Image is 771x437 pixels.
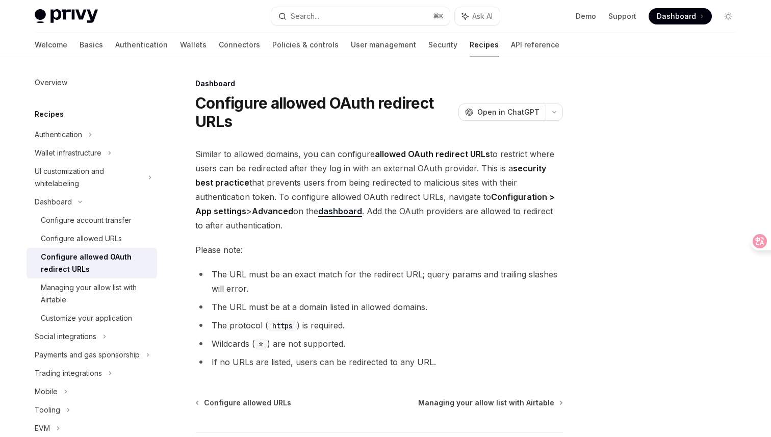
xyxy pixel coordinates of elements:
[27,229,157,248] a: Configure allowed URLs
[477,107,539,117] span: Open in ChatGPT
[35,76,67,89] div: Overview
[27,73,157,92] a: Overview
[195,267,563,296] li: The URL must be an exact match for the redirect URL; query params and trailing slashes will error.
[35,165,142,190] div: UI customization and whitelabeling
[180,33,207,57] a: Wallets
[511,33,559,57] a: API reference
[27,309,157,327] a: Customize your application
[35,330,96,343] div: Social integrations
[196,398,291,408] a: Configure allowed URLs
[195,79,563,89] div: Dashboard
[195,318,563,332] li: The protocol ( ) is required.
[41,214,132,226] div: Configure account transfer
[195,300,563,314] li: The URL must be at a domain listed in allowed domains.
[271,7,450,25] button: Search...⌘K
[195,355,563,369] li: If no URLs are listed, users can be redirected to any URL.
[195,243,563,257] span: Please note:
[428,33,457,57] a: Security
[204,398,291,408] span: Configure allowed URLs
[27,211,157,229] a: Configure account transfer
[291,10,319,22] div: Search...
[720,8,736,24] button: Toggle dark mode
[35,367,102,379] div: Trading integrations
[35,385,58,398] div: Mobile
[35,404,60,416] div: Tooling
[268,320,297,331] code: https
[80,33,103,57] a: Basics
[318,206,362,217] a: dashboard
[418,398,562,408] a: Managing your allow list with Airtable
[35,196,72,208] div: Dashboard
[35,128,82,141] div: Authentication
[41,281,151,306] div: Managing your allow list with Airtable
[195,94,454,131] h1: Configure allowed OAuth redirect URLs
[252,206,293,216] strong: Advanced
[470,33,499,57] a: Recipes
[219,33,260,57] a: Connectors
[35,33,67,57] a: Welcome
[27,248,157,278] a: Configure allowed OAuth redirect URLs
[649,8,712,24] a: Dashboard
[35,108,64,120] h5: Recipes
[35,349,140,361] div: Payments and gas sponsorship
[272,33,339,57] a: Policies & controls
[472,11,493,21] span: Ask AI
[41,233,122,245] div: Configure allowed URLs
[195,337,563,351] li: Wildcards ( ) are not supported.
[657,11,696,21] span: Dashboard
[115,33,168,57] a: Authentication
[351,33,416,57] a: User management
[418,398,554,408] span: Managing your allow list with Airtable
[35,9,98,23] img: light logo
[35,422,50,434] div: EVM
[195,147,563,233] span: Similar to allowed domains, you can configure to restrict where users can be redirected after the...
[458,104,546,121] button: Open in ChatGPT
[608,11,636,21] a: Support
[41,251,151,275] div: Configure allowed OAuth redirect URLs
[455,7,500,25] button: Ask AI
[375,149,490,159] strong: allowed OAuth redirect URLs
[27,278,157,309] a: Managing your allow list with Airtable
[35,147,101,159] div: Wallet infrastructure
[576,11,596,21] a: Demo
[433,12,444,20] span: ⌘ K
[41,312,132,324] div: Customize your application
